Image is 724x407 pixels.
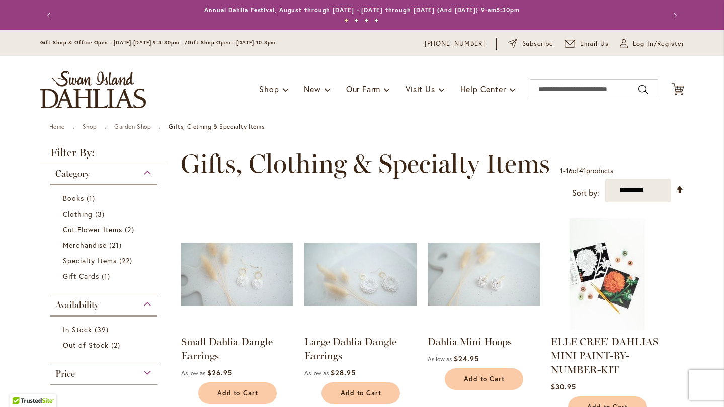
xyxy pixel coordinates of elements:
button: Add to Cart [321,382,400,404]
span: As low as [181,369,205,377]
button: Add to Cart [198,382,277,404]
span: 1 [87,193,98,203]
span: 1 [102,271,113,281]
a: ELLE CREE' DAHLIAS MINI PAINT-BY-NUMBER-KIT [551,336,658,376]
a: Specialty Items [63,255,148,266]
span: New [304,84,320,94]
span: $30.95 [551,382,576,391]
button: 1 of 4 [345,19,348,22]
span: Add to Cart [341,389,382,397]
a: Large Dahlia Dangle Earrings [304,336,396,362]
a: store logo [40,71,146,108]
a: Home [49,123,65,130]
a: Small Dahlia Dangle Earrings [181,323,293,332]
span: Subscribe [522,39,554,49]
img: Small Dahlia Dangle Earrings [181,218,293,330]
span: Out of Stock [63,340,109,350]
span: As low as [428,355,452,363]
span: Availability [55,299,99,311]
span: Help Center [460,84,506,94]
a: ELLE CREE' DAHLIAS MINI PAINT-BY-NUMBER-KIT [551,323,663,332]
span: 41 [579,166,586,175]
img: Dahlia Mini Hoops [428,218,540,330]
span: Cut Flower Items [63,225,123,234]
a: Books [63,193,148,203]
span: Price [55,368,75,379]
span: Visit Us [406,84,435,94]
button: Previous [40,5,60,25]
a: Out of Stock 2 [63,340,148,350]
span: 2 [111,340,123,350]
a: Subscribe [508,39,553,49]
label: Sort by: [572,184,599,202]
span: Category [55,168,90,179]
button: 3 of 4 [365,19,368,22]
span: Clothing [63,209,93,219]
span: Merchandise [63,240,107,250]
span: Add to Cart [217,389,259,397]
button: Add to Cart [445,368,523,390]
a: Garden Shop [114,123,151,130]
a: Annual Dahlia Festival, August through [DATE] - [DATE] through [DATE] (And [DATE]) 9-am5:30pm [204,6,520,14]
span: Books [63,193,84,203]
span: Gift Shop & Office Open - [DATE]-[DATE] 9-4:30pm / [40,39,188,46]
span: Specialty Items [63,256,117,265]
button: Next [664,5,684,25]
span: $26.95 [207,368,232,377]
a: Small Dahlia Dangle Earrings [181,336,273,362]
img: ELLE CREE' DAHLIAS MINI PAINT-BY-NUMBER-KIT [551,218,663,330]
span: Add to Cart [464,375,505,383]
span: 21 [109,240,124,250]
a: Log In/Register [620,39,684,49]
span: 2 [125,224,136,235]
a: Large Dahlia Dangle Earrings [304,323,417,332]
a: In Stock 39 [63,324,148,335]
a: Clothing [63,209,148,219]
span: Gifts, Clothing & Specialty Items [181,149,550,179]
a: Gift Cards [63,271,148,281]
span: Our Farm [346,84,380,94]
span: In Stock [63,325,92,334]
span: $24.95 [454,354,479,363]
a: Dahlia Mini Hoops [428,323,540,332]
a: Dahlia Mini Hoops [428,336,512,348]
span: $28.95 [331,368,356,377]
img: Large Dahlia Dangle Earrings [304,218,417,330]
a: Email Us [565,39,609,49]
span: Gift Cards [63,271,100,281]
span: 39 [95,324,111,335]
span: 3 [95,209,107,219]
span: 1 [560,166,563,175]
span: Gift Shop Open - [DATE] 10-3pm [188,39,275,46]
span: 16 [566,166,573,175]
button: 2 of 4 [355,19,358,22]
span: Shop [259,84,279,94]
a: [PHONE_NUMBER] [425,39,486,49]
p: - of products [560,163,613,179]
a: Merchandise [63,240,148,250]
a: Shop [83,123,97,130]
span: Log In/Register [633,39,684,49]
span: Email Us [580,39,609,49]
button: 4 of 4 [375,19,378,22]
strong: Filter By: [40,147,168,163]
span: 22 [119,255,135,266]
strong: Gifts, Clothing & Specialty Items [169,123,264,130]
a: Cut Flower Items [63,224,148,235]
span: As low as [304,369,329,377]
